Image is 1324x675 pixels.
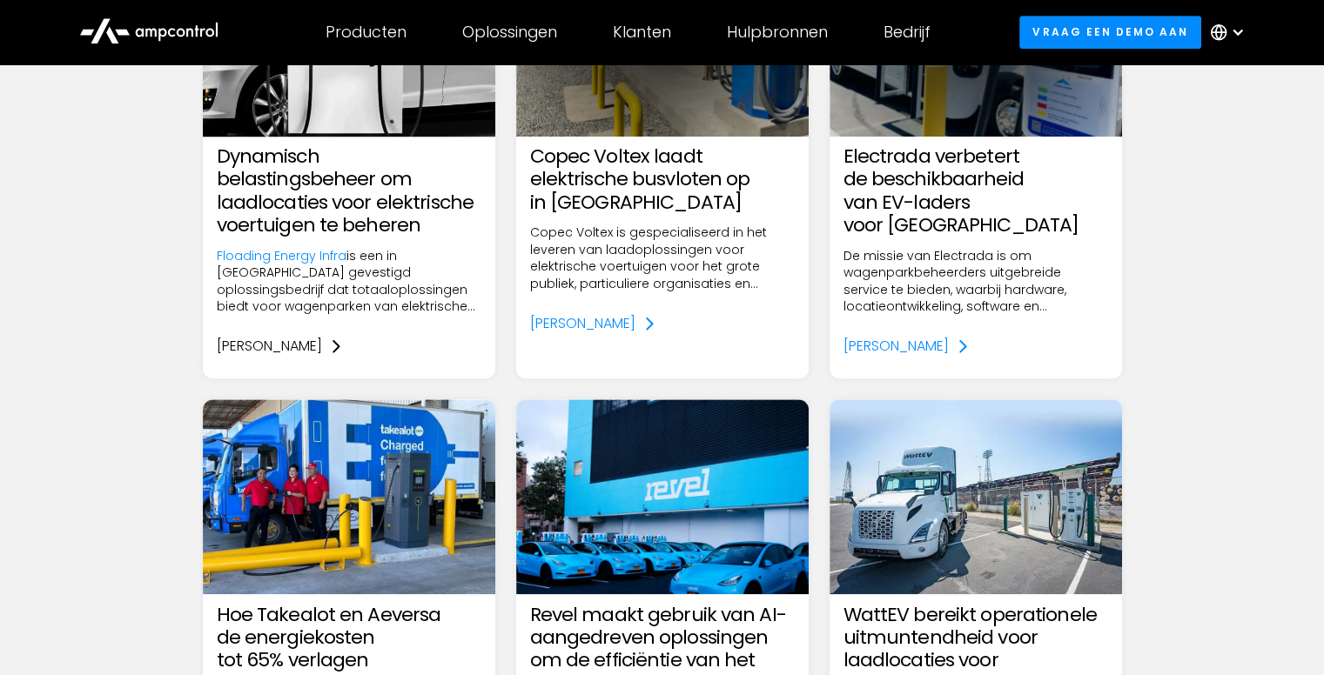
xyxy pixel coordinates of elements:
h3: Hoe Takealot en Aeversa de energiekosten tot 65% verlagen [217,604,481,672]
p: Copec Voltex is gespecialiseerd in het leveren van laadoplossingen voor elektrische voertuigen vo... [530,224,795,292]
div: Hulpbronnen [727,23,828,42]
h3: Copec Voltex laadt elektrische busvloten op in [GEOGRAPHIC_DATA] [530,145,795,214]
div: Oplossingen [462,23,557,42]
div: Producten [326,23,407,42]
div: [PERSON_NAME] [843,337,949,356]
h3: Dynamisch belastingsbeheer om laadlocaties voor elektrische voertuigen te beheren [217,145,481,237]
div: Bedrijf [884,23,931,42]
h3: Electrada verbetert de beschikbaarheid van EV-laders voor [GEOGRAPHIC_DATA] [843,145,1108,237]
div: [PERSON_NAME] [530,314,635,333]
p: is een in [GEOGRAPHIC_DATA] gevestigd oplossingsbedrijf dat totaaloplossingen biedt voor wagenpar... [217,248,481,316]
div: [PERSON_NAME] [217,337,322,356]
a: Vraag een demo aan [1019,16,1201,48]
a: Floading Energy Infra [217,247,346,264]
a: [PERSON_NAME] [217,337,343,356]
p: De missie van Electrada is om wagenparkbeheerders uitgebreide service te bieden, waarbij hardware... [843,248,1108,316]
div: Klanten [613,23,671,42]
a: [PERSON_NAME] [530,314,656,333]
a: [PERSON_NAME] [843,337,970,356]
